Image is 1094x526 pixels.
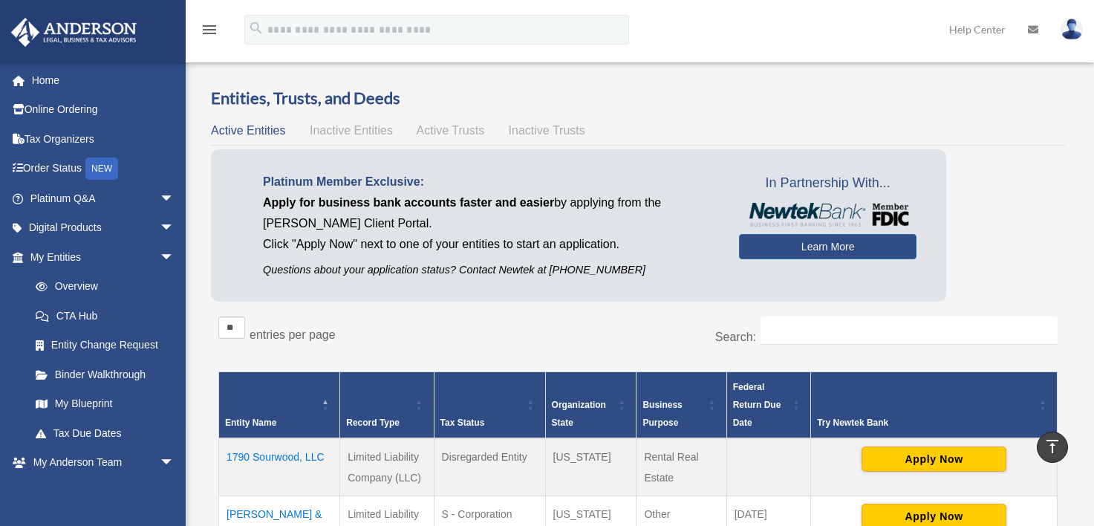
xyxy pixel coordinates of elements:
span: Business Purpose [642,400,682,428]
span: Active Entities [211,124,285,137]
span: Entity Name [225,418,276,428]
th: Tax Status: Activate to sort [434,371,545,438]
a: Home [10,65,197,95]
i: menu [201,21,218,39]
th: Try Newtek Bank : Activate to sort [811,371,1058,438]
a: CTA Hub [21,301,189,331]
h3: Entities, Trusts, and Deeds [211,87,1065,110]
span: Active Trusts [417,124,485,137]
td: [US_STATE] [545,438,636,496]
span: Inactive Trusts [509,124,585,137]
a: menu [201,26,218,39]
span: Tax Status [440,418,485,428]
label: entries per page [250,328,336,341]
a: Online Ordering [10,95,197,125]
td: Disregarded Entity [434,438,545,496]
span: arrow_drop_down [160,213,189,244]
span: Inactive Entities [310,124,393,137]
span: arrow_drop_down [160,448,189,478]
th: Record Type: Activate to sort [340,371,434,438]
p: Questions about your application status? Contact Newtek at [PHONE_NUMBER] [263,261,717,279]
span: Federal Return Due Date [733,382,781,428]
label: Search: [715,331,756,343]
i: search [248,20,264,36]
a: My Entitiesarrow_drop_down [10,242,189,272]
span: Organization State [552,400,606,428]
img: NewtekBankLogoSM.png [746,203,909,227]
p: Click "Apply Now" next to one of your entities to start an application. [263,234,717,255]
th: Organization State: Activate to sort [545,371,636,438]
a: Learn More [739,234,916,259]
a: Order StatusNEW [10,154,197,184]
span: arrow_drop_down [160,184,189,214]
td: 1790 Sourwood, LLC [219,438,340,496]
span: In Partnership With... [739,172,916,195]
th: Business Purpose: Activate to sort [636,371,726,438]
th: Entity Name: Activate to invert sorting [219,371,340,438]
span: Record Type [346,418,400,428]
a: Digital Productsarrow_drop_down [10,213,197,243]
i: vertical_align_top [1043,438,1061,455]
img: Anderson Advisors Platinum Portal [7,18,141,47]
a: Binder Walkthrough [21,360,189,389]
a: Tax Organizers [10,124,197,154]
img: User Pic [1061,19,1083,40]
p: by applying from the [PERSON_NAME] Client Portal. [263,192,717,234]
p: Platinum Member Exclusive: [263,172,717,192]
div: Try Newtek Bank [817,414,1035,432]
a: Tax Due Dates [21,418,189,448]
div: NEW [85,158,118,180]
td: Rental Real Estate [636,438,726,496]
a: Platinum Q&Aarrow_drop_down [10,184,197,213]
span: Apply for business bank accounts faster and easier [263,196,554,209]
th: Federal Return Due Date: Activate to sort [726,371,811,438]
a: Entity Change Request [21,331,189,360]
a: vertical_align_top [1037,432,1068,463]
a: My Anderson Teamarrow_drop_down [10,448,197,478]
a: Overview [21,272,182,302]
a: My Blueprint [21,389,189,419]
span: arrow_drop_down [160,242,189,273]
button: Apply Now [862,447,1006,472]
td: Limited Liability Company (LLC) [340,438,434,496]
